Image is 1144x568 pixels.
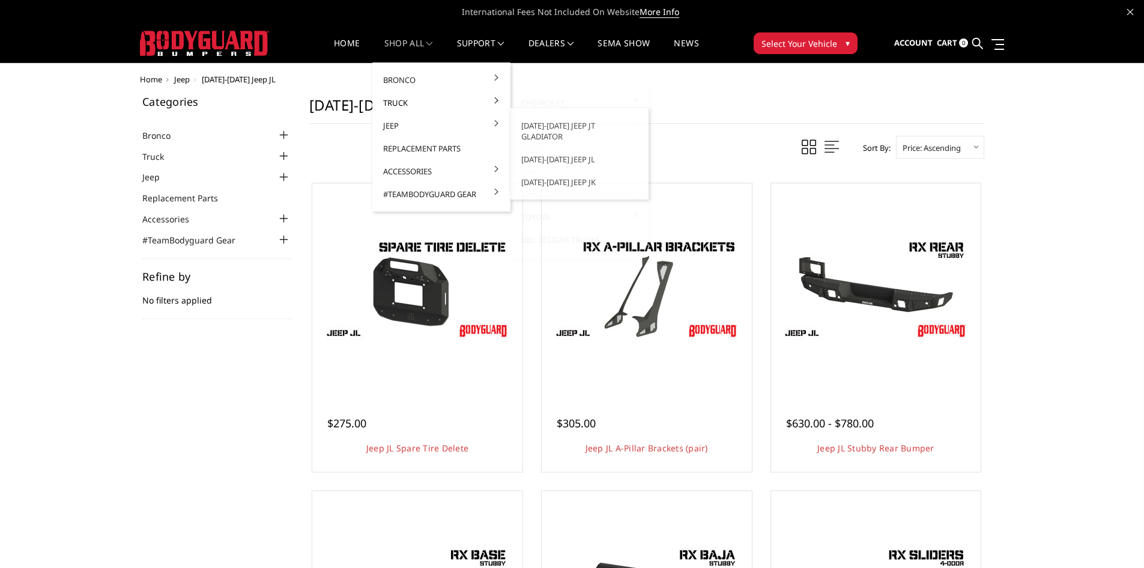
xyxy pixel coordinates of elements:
a: Cart 0 [937,27,968,60]
a: SEMA Show [598,39,650,63]
a: Jeep JL A-Pillar Brackets (pair) [586,442,708,454]
a: [DATE]-[DATE] Jeep JK [515,171,644,194]
label: Sort By: [856,139,891,157]
h5: Categories [142,96,291,107]
img: BODYGUARD BUMPERS [140,31,269,56]
a: Jeep [377,114,506,137]
span: $305.00 [557,416,596,430]
a: shop all [384,39,433,63]
div: No filters applied [142,271,291,319]
a: Jeep JL A-Pillar Brackets (pair) Jeep JL A-Pillar Brackets (pair) [545,186,749,391]
a: Chevrolet [515,91,644,114]
a: Toyota [515,206,644,228]
span: Select Your Vehicle [761,37,837,50]
a: Replacement Parts [142,192,233,204]
a: More Info [640,6,679,18]
a: [DATE]-[DATE] Jeep JL [515,148,644,171]
button: Select Your Vehicle [754,32,858,54]
a: Support [457,39,504,63]
span: Cart [937,37,957,48]
a: DBL Designs Trucks [515,228,644,251]
a: Accessories [377,160,506,183]
a: Truck [142,150,179,163]
span: [DATE]-[DATE] Jeep JL [202,74,276,85]
a: Jeep JL Stubby Rear Bumper Jeep JL Stubby Rear Bumper [774,186,978,391]
a: Truck [377,91,506,114]
h1: [DATE]-[DATE] Jeep JL [309,96,984,124]
a: [DATE]-[DATE] Jeep JT Gladiator [515,114,644,148]
a: Jeep JL Spare Tire Delete [366,442,468,454]
h5: Refine by [142,271,291,282]
a: Bronco [142,129,186,142]
a: Jeep [174,74,190,85]
a: Jeep JL Spare Tire Delete Jeep JL Spare Tire Delete [315,186,519,391]
a: Bronco [377,69,506,91]
a: Jeep JL Stubby Rear Bumper [817,442,934,454]
span: $630.00 - $780.00 [786,416,874,430]
iframe: Chat Widget [1084,510,1144,568]
span: ▾ [846,37,850,49]
a: Home [334,39,360,63]
a: Home [140,74,162,85]
span: 0 [959,38,968,47]
span: $275.00 [327,416,366,430]
a: Jeep [142,171,175,183]
a: Replacement Parts [377,137,506,160]
a: #TeamBodyguard Gear [142,234,250,246]
a: Dealers [528,39,574,63]
a: Account [894,27,933,60]
a: Accessories [142,213,204,225]
span: Account [894,37,933,48]
a: News [674,39,698,63]
a: #TeamBodyguard Gear [377,183,506,206]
